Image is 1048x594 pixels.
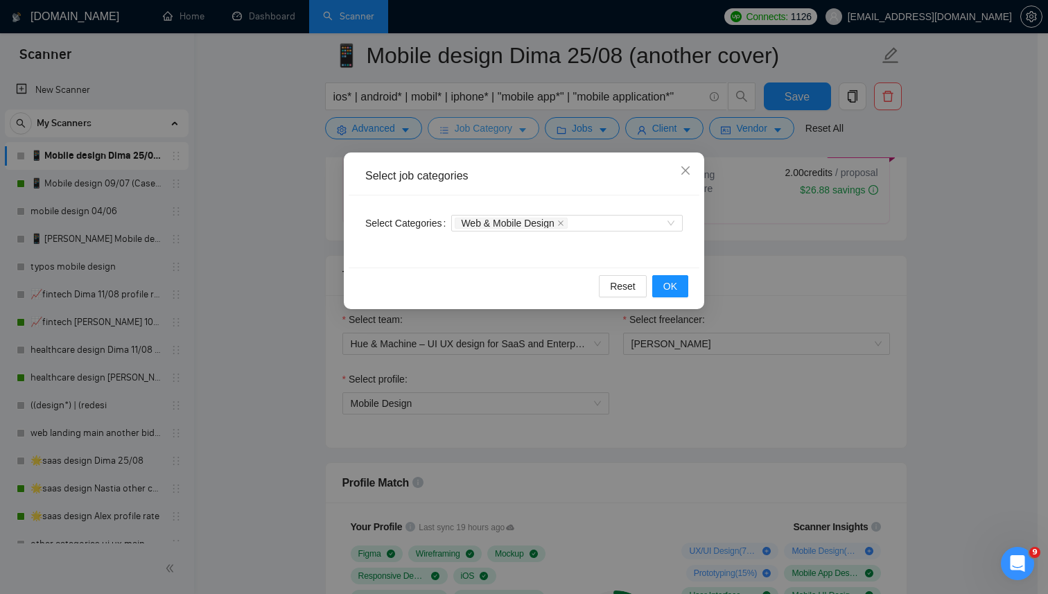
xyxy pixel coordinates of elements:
[610,279,636,294] span: Reset
[599,275,647,297] button: Reset
[455,218,567,229] span: Web & Mobile Design
[557,220,564,227] span: close
[461,218,554,228] span: Web & Mobile Design
[1029,547,1040,558] span: 9
[365,212,451,234] label: Select Categories
[667,152,704,190] button: Close
[365,168,683,184] div: Select job categories
[663,279,677,294] span: OK
[652,275,688,297] button: OK
[680,165,691,176] span: close
[1001,547,1034,580] iframe: Intercom live chat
